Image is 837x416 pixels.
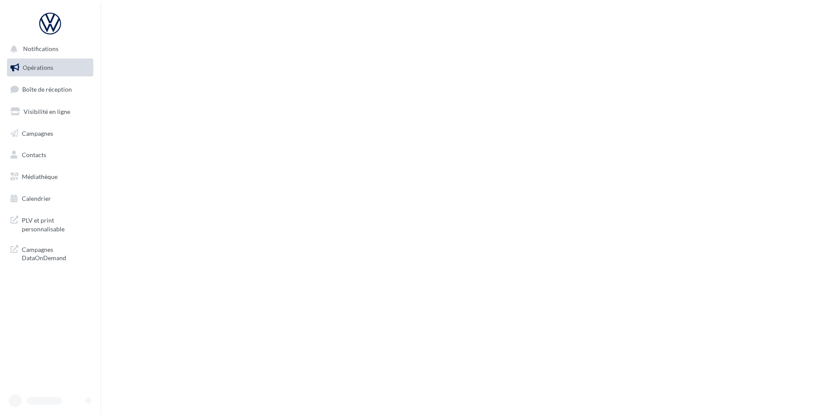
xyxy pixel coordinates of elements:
span: Contacts [22,151,46,158]
span: Campagnes [22,129,53,137]
a: Opérations [5,58,95,77]
span: Opérations [23,64,53,71]
a: Campagnes [5,124,95,143]
span: Boîte de réception [22,86,72,93]
span: Campagnes DataOnDemand [22,244,90,262]
span: Calendrier [22,195,51,202]
span: PLV et print personnalisable [22,214,90,233]
a: Contacts [5,146,95,164]
a: Campagnes DataOnDemand [5,240,95,266]
span: Notifications [23,45,58,53]
a: Médiathèque [5,168,95,186]
a: PLV et print personnalisable [5,211,95,237]
a: Boîte de réception [5,80,95,99]
a: Visibilité en ligne [5,103,95,121]
a: Calendrier [5,189,95,208]
span: Médiathèque [22,173,58,180]
span: Visibilité en ligne [24,108,70,115]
